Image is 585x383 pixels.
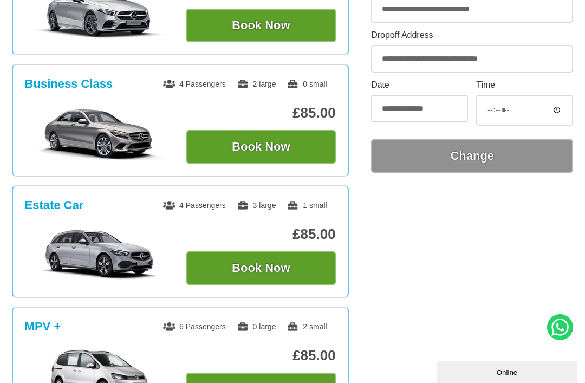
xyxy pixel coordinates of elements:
span: 3 large [237,201,276,210]
h3: Estate Car [25,198,84,212]
span: 6 Passengers [163,322,226,331]
label: Date [371,81,468,89]
h3: MPV + [25,320,61,334]
button: Book Now [186,130,336,164]
span: 2 large [237,80,276,88]
h3: Business Class [25,77,113,91]
span: 2 small [287,322,327,331]
span: 4 Passengers [163,201,226,210]
p: £85.00 [186,347,336,364]
span: 0 large [237,322,276,331]
span: 0 small [287,80,327,88]
span: 4 Passengers [163,80,226,88]
iframe: chat widget [437,359,580,383]
img: Estate Car [25,228,174,282]
img: Business Class [25,106,174,160]
p: £85.00 [186,226,336,243]
span: 1 small [287,201,327,210]
button: Change [371,139,573,173]
label: Time [476,81,573,89]
p: £85.00 [186,105,336,121]
label: Dropoff Address [371,31,573,40]
button: Book Now [186,9,336,42]
button: Book Now [186,251,336,285]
